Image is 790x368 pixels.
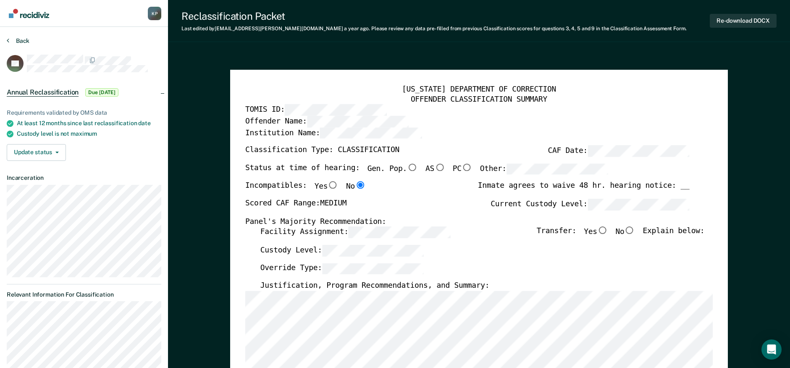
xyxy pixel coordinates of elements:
[7,37,29,45] button: Back
[245,199,346,210] label: Scored CAF Range: MEDIUM
[462,163,472,171] input: PC
[537,227,705,245] div: Transfer: Explain below:
[307,116,409,127] input: Offender Name:
[407,163,418,171] input: Gen. Pop.
[328,181,339,189] input: Yes
[588,145,689,157] input: CAF Date:
[453,163,472,175] label: PC
[584,227,608,238] label: Yes
[245,105,387,116] label: TOMIS ID:
[315,181,339,192] label: Yes
[434,163,445,171] input: AS
[85,88,118,97] span: Due [DATE]
[181,10,687,22] div: Reclassification Packet
[7,109,161,116] div: Requirements validated by OMS data
[710,14,777,28] button: Re-download DOCX
[17,120,161,127] div: At least 12 months since last reclassification
[285,105,386,116] input: TOMIS ID:
[480,163,608,175] label: Other:
[355,181,366,189] input: No
[349,227,450,238] input: Facility Assignment:
[181,26,687,32] div: Last edited by [EMAIL_ADDRESS][PERSON_NAME][DOMAIN_NAME] . Please review any data pre-filled from...
[625,227,635,234] input: No
[260,245,424,256] label: Custody Level:
[245,181,366,199] div: Incompatibles:
[322,263,424,274] input: Override Type:
[71,130,97,137] span: maximum
[245,127,422,139] label: Institution Name:
[148,7,161,20] div: K P
[346,181,366,192] label: No
[17,130,161,137] div: Custody level is not
[148,7,161,20] button: Profile dropdown button
[260,263,424,274] label: Override Type:
[245,85,713,95] div: [US_STATE] DEPARTMENT OF CORRECTION
[245,163,608,181] div: Status at time of hearing:
[588,199,689,210] input: Current Custody Level:
[7,174,161,181] dt: Incarceration
[260,281,490,291] label: Justification, Program Recommendations, and Summary:
[7,144,66,161] button: Update status
[245,145,399,157] label: Classification Type: CLASSIFICATION
[9,9,49,18] img: Recidiviz
[320,127,422,139] input: Institution Name:
[548,145,690,157] label: CAF Date:
[616,227,635,238] label: No
[344,26,369,32] span: a year ago
[507,163,608,175] input: Other:
[367,163,418,175] label: Gen. Pop.
[245,95,713,104] div: OFFENDER CLASSIFICATION SUMMARY
[245,217,690,227] div: Panel's Majority Recommendation:
[260,227,450,238] label: Facility Assignment:
[7,88,79,97] span: Annual Reclassification
[761,339,782,360] div: Open Intercom Messenger
[597,227,608,234] input: Yes
[7,291,161,298] dt: Relevant Information For Classification
[491,199,689,210] label: Current Custody Level:
[138,120,150,126] span: date
[322,245,424,256] input: Custody Level:
[245,116,409,127] label: Offender Name:
[425,163,445,175] label: AS
[478,181,690,199] div: Inmate agrees to waive 48 hr. hearing notice: __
